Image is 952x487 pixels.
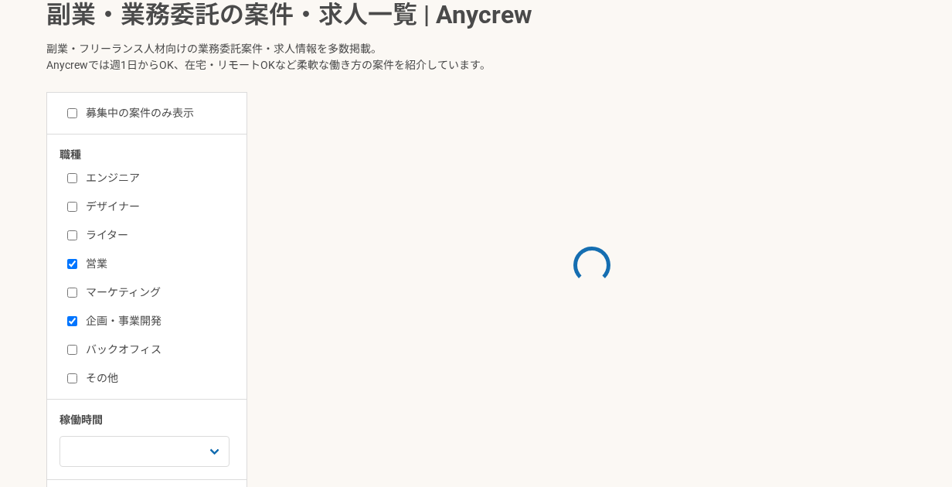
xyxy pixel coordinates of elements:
[67,256,245,272] label: 営業
[67,316,77,326] input: 企画・事業開発
[67,373,77,383] input: その他
[67,230,77,240] input: ライター
[59,414,103,427] span: 稼働時間
[67,259,77,269] input: 営業
[67,108,77,118] input: 募集中の案件のみ表示
[67,342,245,358] label: バックオフィス
[67,170,245,186] label: エンジニア
[59,148,81,161] span: 職種
[67,288,77,298] input: マーケティング
[67,199,245,215] label: デザイナー
[67,345,77,355] input: バックオフィス
[67,173,77,183] input: エンジニア
[67,370,245,387] label: その他
[67,105,194,121] label: 募集中の案件のみ表示
[46,1,906,29] h1: 副業・業務委託の案件・求人一覧 | Anycrew
[46,29,906,92] p: 副業・フリーランス人材向けの業務委託案件・求人情報を多数掲載。 Anycrewでは週1日からOK、在宅・リモートOKなど柔軟な働き方の案件を紹介しています。
[67,227,245,243] label: ライター
[67,313,245,329] label: 企画・事業開発
[67,284,245,301] label: マーケティング
[67,202,77,212] input: デザイナー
